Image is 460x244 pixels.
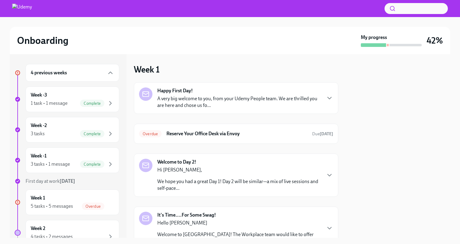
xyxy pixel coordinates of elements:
[80,101,104,106] span: Complete
[26,178,75,184] span: First day at work
[166,130,307,137] h6: Reserve Your Office Desk via Envoy
[31,195,45,201] h6: Week 1
[320,131,333,136] strong: [DATE]
[17,34,68,47] h2: Onboarding
[80,132,104,136] span: Complete
[427,35,443,46] h3: 42%
[31,69,67,76] h6: 4 previous weeks
[157,87,193,94] strong: Happy First Day!
[60,178,75,184] strong: [DATE]
[312,131,333,136] span: Due
[15,147,119,173] a: Week -13 tasks • 1 messageComplete
[134,64,160,75] h3: Week 1
[31,225,45,232] h6: Week 2
[312,131,333,137] span: August 30th, 2025 13:00
[157,212,216,218] strong: It's Time....For Some Swag!
[26,64,119,82] div: 4 previous weeks
[80,162,104,167] span: Complete
[31,122,47,129] h6: Week -2
[31,161,70,168] div: 3 tasks • 1 message
[82,204,104,209] span: Overdue
[157,95,321,109] p: A very big welcome to you, from your Udemy People team. We are thrilled you are here and chose us...
[157,178,321,192] p: We hope you had a great Day 1! Day 2 will be similar—a mix of live sessions and self-pace...
[139,132,162,136] span: Overdue
[15,178,119,185] a: First day at work[DATE]
[157,220,321,226] p: Hello [PERSON_NAME]
[31,203,73,210] div: 5 tasks • 5 messages
[361,34,387,41] strong: My progress
[15,189,119,215] a: Week 15 tasks • 5 messagesOverdue
[15,87,119,112] a: Week -31 task • 1 messageComplete
[139,129,333,139] a: OverdueReserve Your Office Desk via EnvoyDue[DATE]
[31,130,45,137] div: 3 tasks
[31,233,73,240] div: 4 tasks • 2 messages
[31,153,47,159] h6: Week -1
[15,117,119,143] a: Week -23 tasksComplete
[31,92,47,98] h6: Week -3
[157,167,321,173] p: Hi [PERSON_NAME],
[31,100,68,107] div: 1 task • 1 message
[12,4,32,13] img: Udemy
[157,159,196,165] strong: Welcome to Day 2!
